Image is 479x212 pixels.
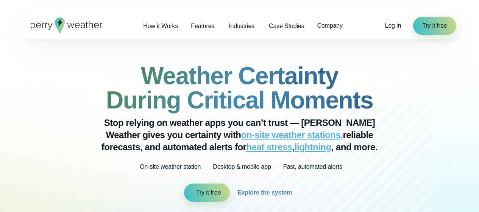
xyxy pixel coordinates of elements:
p: Desktop & mobile app [213,162,271,171]
p: On-site weather station [140,162,201,171]
span: How it Works [143,22,178,31]
p: Stop relying on weather apps you can’t trust — [PERSON_NAME] Weather gives you certainty with rel... [88,117,391,153]
p: Fast, automated alerts [283,162,342,171]
a: How it Works [137,18,184,34]
a: Try it free [413,17,456,35]
a: Explore the system [237,184,295,202]
a: Log in [385,21,401,30]
span: Case Studies [269,22,304,31]
span: Industries [229,22,254,31]
a: heat stress [246,142,292,152]
span: Company [317,21,342,30]
span: Features [191,22,214,31]
a: lightning [295,142,331,152]
strong: Weather Certainty During Critical Moments [106,62,373,114]
a: Case Studies [262,18,310,34]
a: Try it free [184,184,230,202]
span: Log in [385,22,401,29]
span: Try it free [196,188,221,197]
span: Try it free [422,21,447,30]
a: on-site weather stations, [241,130,343,140]
span: Explore the system [237,188,292,197]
